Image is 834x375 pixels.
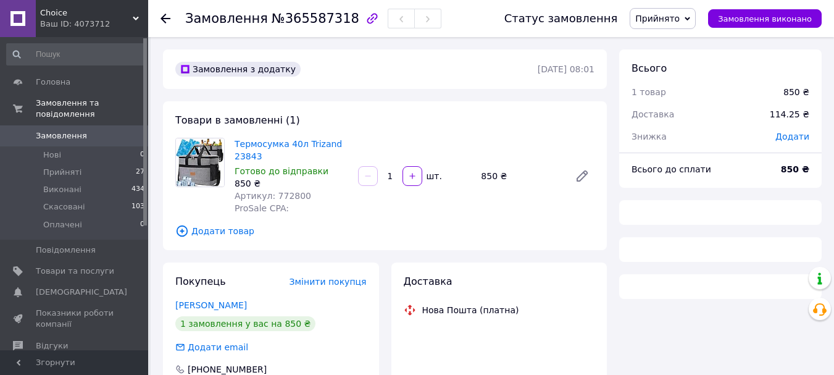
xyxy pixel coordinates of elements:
span: 27 [136,167,144,178]
div: Додати email [186,341,249,353]
span: Артикул: 772800 [235,191,311,201]
span: Готово до відправки [235,166,328,176]
span: Всього до сплати [632,164,711,174]
span: Повідомлення [36,245,96,256]
span: Замовлення [185,11,268,26]
span: Замовлення [36,130,87,141]
span: Доставка [632,109,674,119]
span: [DEMOGRAPHIC_DATA] [36,287,127,298]
img: Термосумка 40л Trizand 23843 [176,138,224,187]
span: Додати [775,132,809,141]
span: Покупець [175,276,226,287]
span: Додати товар [175,224,594,238]
div: Нова Пошта (платна) [419,304,522,316]
time: [DATE] 08:01 [538,64,594,74]
span: 0 [140,219,144,230]
span: Оплачені [43,219,82,230]
span: Доставка [404,276,452,287]
b: 850 ₴ [781,164,809,174]
a: Термосумка 40л Trizand 23843 [235,139,342,161]
span: Скасовані [43,201,85,213]
span: Виконані [43,184,81,195]
span: Прийняті [43,167,81,178]
button: Замовлення виконано [708,9,822,28]
a: Редагувати [570,164,594,188]
span: №365587318 [272,11,359,26]
span: Відгуки [36,340,68,352]
span: 434 [131,184,144,195]
div: Додати email [174,341,249,353]
a: [PERSON_NAME] [175,300,247,310]
div: Повернутися назад [161,12,170,25]
div: 850 ₴ [235,177,348,190]
div: шт. [423,170,443,182]
input: Пошук [6,43,146,65]
span: Змінити покупця [290,277,367,287]
div: Замовлення з додатку [175,62,301,77]
span: Знижка [632,132,667,141]
div: 850 ₴ [783,86,809,98]
span: ProSale CPA: [235,203,289,213]
div: 850 ₴ [476,167,565,185]
span: 1 товар [632,87,666,97]
div: 114.25 ₴ [762,101,817,128]
span: Всього [632,62,667,74]
span: Замовлення та повідомлення [36,98,148,120]
span: Choice [40,7,133,19]
span: Прийнято [635,14,680,23]
div: 1 замовлення у вас на 850 ₴ [175,316,315,331]
span: Замовлення виконано [718,14,812,23]
span: Товари та послуги [36,266,114,277]
span: Товари в замовленні (1) [175,114,300,126]
span: Головна [36,77,70,88]
div: Ваш ID: 4073712 [40,19,148,30]
span: Нові [43,150,61,161]
div: Статус замовлення [504,12,618,25]
span: 103 [131,201,144,213]
span: Показники роботи компанії [36,308,114,330]
span: 0 [140,150,144,161]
